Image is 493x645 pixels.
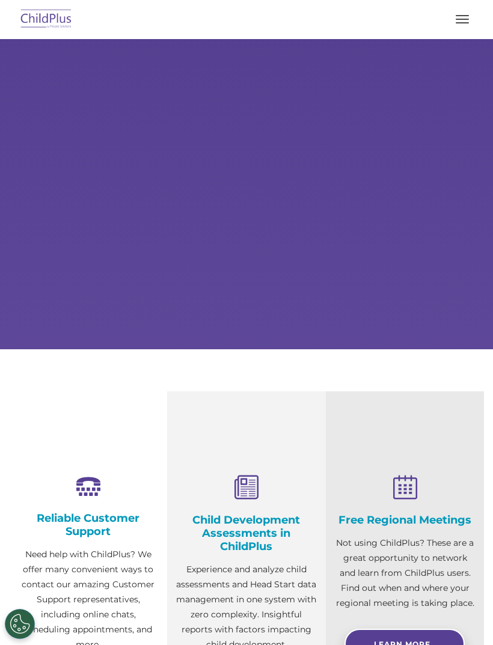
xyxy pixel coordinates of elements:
p: Not using ChildPlus? These are a great opportunity to network and learn from ChildPlus users. Fin... [335,536,475,611]
img: ChildPlus by Procare Solutions [18,5,75,34]
h4: Reliable Customer Support [18,512,158,538]
h4: Free Regional Meetings [335,513,475,527]
h4: Child Development Assessments in ChildPlus [176,513,316,553]
button: Cookies Settings [5,609,35,639]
